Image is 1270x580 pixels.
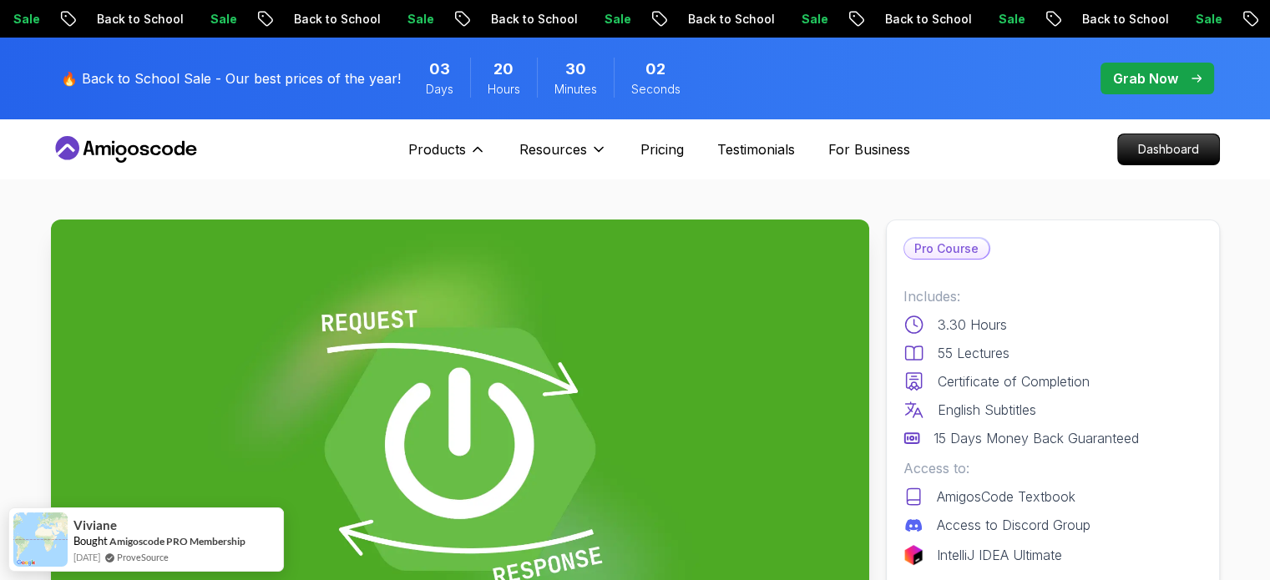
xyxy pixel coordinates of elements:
[73,534,108,547] span: Bought
[828,139,910,159] a: For Business
[109,535,245,547] a: Amigoscode PRO Membership
[519,139,587,159] p: Resources
[493,58,514,81] span: 20 Hours
[1113,68,1178,88] p: Grab Now
[645,58,665,81] span: 2 Seconds
[937,545,1062,565] p: IntelliJ IDEA Ultimate
[192,11,245,28] p: Sale
[586,11,640,28] p: Sale
[61,68,401,88] p: 🔥 Back to School Sale - Our best prices of the year!
[867,11,980,28] p: Back to School
[640,139,684,159] a: Pricing
[408,139,466,159] p: Products
[783,11,837,28] p: Sale
[488,81,520,98] span: Hours
[717,139,795,159] a: Testimonials
[429,58,450,81] span: 3 Days
[565,58,586,81] span: 30 Minutes
[1064,11,1177,28] p: Back to School
[670,11,783,28] p: Back to School
[426,81,453,98] span: Days
[473,11,586,28] p: Back to School
[1118,134,1219,164] p: Dashboard
[389,11,443,28] p: Sale
[980,11,1034,28] p: Sale
[554,81,597,98] span: Minutes
[1117,134,1220,165] a: Dashboard
[631,81,681,98] span: Seconds
[73,550,100,564] span: [DATE]
[13,512,68,567] img: provesource social proof notification image
[903,545,923,565] img: jetbrains logo
[73,518,117,532] span: Viviane
[519,139,607,173] button: Resources
[117,550,169,564] a: ProveSource
[78,11,192,28] p: Back to School
[408,139,486,173] button: Products
[1177,11,1231,28] p: Sale
[276,11,389,28] p: Back to School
